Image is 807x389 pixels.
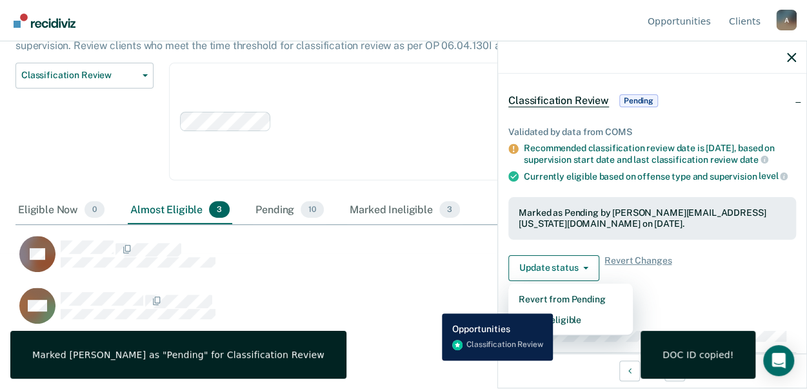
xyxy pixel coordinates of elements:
[209,201,230,218] span: 3
[763,345,794,376] div: Open Intercom Messenger
[508,310,633,330] button: Mark Ineligible
[347,196,463,224] div: Marked Ineligible
[663,349,733,361] div: DOC ID copied!
[519,207,786,229] div: Marked as Pending by [PERSON_NAME][EMAIL_ADDRESS][US_STATE][DOMAIN_NAME] on [DATE].
[776,10,797,30] div: A
[776,10,797,30] button: Profile dropdown button
[253,196,326,224] div: Pending
[619,361,640,381] button: Previous Opportunity
[15,235,695,287] div: CaseloadOpportunityCell-0813643
[439,201,460,218] span: 3
[508,284,633,335] div: Dropdown Menu
[14,14,75,28] img: Recidiviz
[15,196,107,224] div: Eligible Now
[508,127,796,138] div: Validated by data from COMS
[508,318,796,329] dt: Next Classification Due Date
[15,287,695,339] div: CaseloadOpportunityCell-0776043
[524,143,796,165] div: Recommended classification review date is [DATE], based on supervision start date and last classi...
[498,353,806,388] div: 3 / 7
[498,80,806,121] div: Classification ReviewPending
[759,171,788,181] span: level
[21,70,137,81] span: Classification Review
[508,94,609,107] span: Classification Review
[85,201,105,218] span: 0
[524,171,796,182] div: Currently eligible based on offense type and supervision
[604,255,672,281] span: Revert Changes
[128,196,232,224] div: Almost Eligible
[508,255,599,281] button: Update status
[301,201,324,218] span: 10
[508,302,796,313] dt: Eligibility Date
[619,94,658,107] span: Pending
[508,289,633,310] button: Revert from Pending
[32,349,324,361] div: Marked [PERSON_NAME] as "Pending" for Classification Review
